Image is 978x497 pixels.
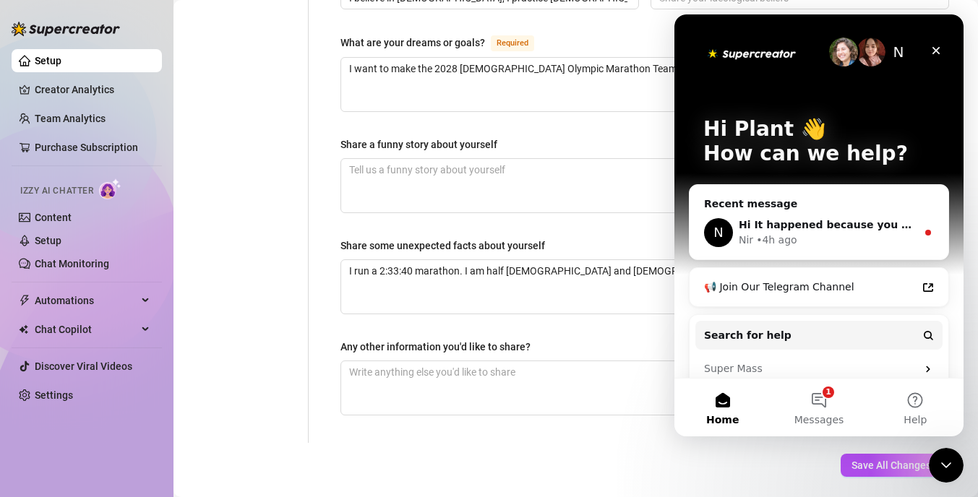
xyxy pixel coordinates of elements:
[20,184,93,198] span: Izzy AI Chatter
[19,324,28,334] img: Chat Copilot
[341,361,948,415] textarea: Any other information you'd like to share?
[35,389,73,401] a: Settings
[340,35,485,51] div: What are your dreams or goals?
[229,400,252,410] span: Help
[120,400,170,410] span: Messages
[340,137,497,152] div: Share a funny story about yourself
[21,306,268,335] button: Search for help
[929,448,964,483] iframe: Intercom live chat
[19,295,30,306] span: thunderbolt
[340,339,541,355] label: Any other information you'd like to share?
[35,142,138,153] a: Purchase Subscription
[35,235,61,246] a: Setup
[249,23,275,49] div: Close
[340,137,507,152] label: Share a funny story about yourself
[21,341,268,368] div: Super Mass
[35,55,61,66] a: Setup
[35,289,137,312] span: Automations
[35,258,109,269] a: Chat Monitoring
[21,259,268,286] a: 📢 Join Our Telegram Channel
[340,238,545,254] div: Share some unexpected facts about yourself
[82,218,123,233] div: • 4h ago
[35,113,106,124] a: Team Analytics
[674,14,964,436] iframe: Intercom live chat
[32,400,64,410] span: Home
[340,34,550,51] label: What are your dreams or goals?
[30,314,117,329] span: Search for help
[341,159,948,212] textarea: Share a funny story about yourself
[341,260,948,314] textarea: Share some unexpected facts about yourself
[12,22,120,36] img: logo-BBDzfeDw.svg
[841,454,942,477] button: Save All Changes
[30,347,242,362] div: Super Mass
[99,178,121,199] img: AI Chatter
[193,364,289,422] button: Help
[340,238,555,254] label: Share some unexpected facts about yourself
[64,218,79,233] div: Nir
[35,212,72,223] a: Content
[35,360,132,372] a: Discover Viral Videos
[35,78,150,101] a: Creator Analytics
[96,364,192,422] button: Messages
[35,318,137,341] span: Chat Copilot
[852,459,931,471] span: Save All Changes
[491,35,534,51] span: Required
[30,265,242,280] div: 📢 Join Our Telegram Channel
[340,339,531,355] div: Any other information you'd like to share?
[341,58,948,111] textarea: What are your dreams or goals?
